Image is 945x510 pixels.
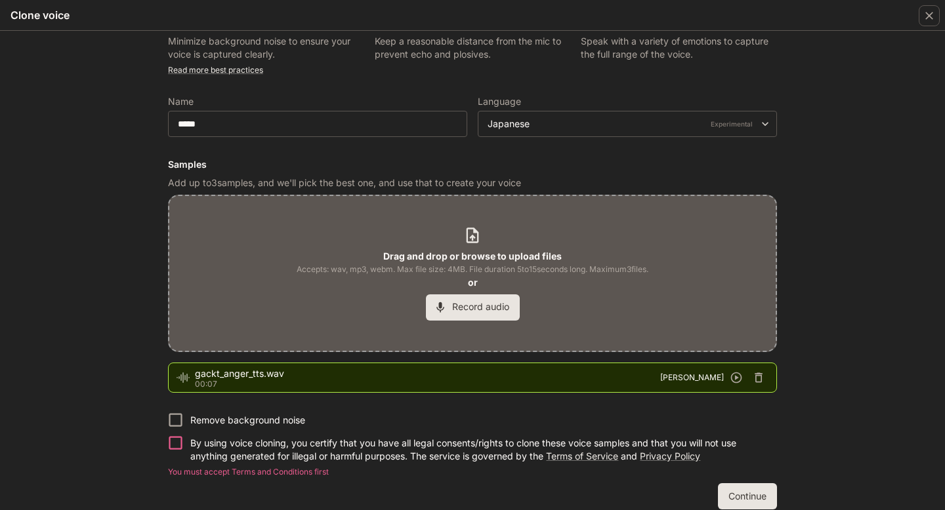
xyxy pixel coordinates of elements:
[168,176,777,189] p: Add up to 3 samples, and we'll pick the best one, and use that to create your voice
[426,294,520,321] button: Record audio
[478,117,776,130] div: JapaneseExperimental
[468,277,478,288] b: or
[168,465,777,479] p: You must accept Terms and Conditions first
[195,367,660,380] span: gackt_anger_tts.wav
[168,65,263,75] a: Read more best practices
[708,118,755,130] p: Experimental
[168,158,777,171] h6: Samples
[718,483,777,509] button: Continue
[478,97,521,106] p: Language
[190,437,766,463] p: By using voice cloning, you certify that you have all legal consents/rights to clone these voice ...
[546,450,618,461] a: Terms of Service
[640,450,700,461] a: Privacy Policy
[10,8,70,22] h5: Clone voice
[195,380,660,388] p: 00:07
[168,97,194,106] p: Name
[168,35,364,61] p: Minimize background noise to ensure your voice is captured clearly.
[375,35,571,61] p: Keep a reasonable distance from the mic to prevent echo and plosives.
[488,117,755,130] div: Japanese
[190,414,305,427] p: Remove background noise
[660,371,724,384] span: [PERSON_NAME]
[297,263,648,276] span: Accepts: wav, mp3, webm. Max file size: 4MB. File duration 5 to 15 seconds long. Maximum 3 files.
[383,250,562,262] b: Drag and drop or browse to upload files
[581,35,777,61] p: Speak with a variety of emotions to capture the full range of the voice.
